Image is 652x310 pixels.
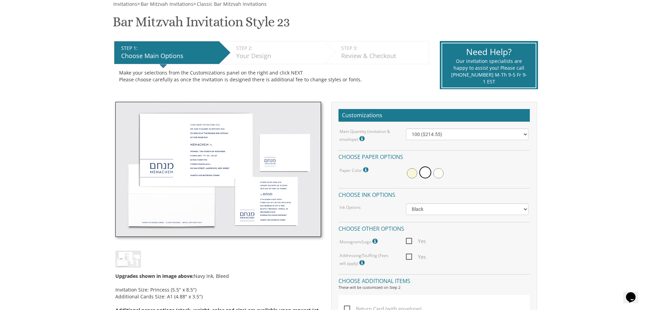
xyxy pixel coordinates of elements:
h4: Choose additional items [338,274,530,286]
span: > [137,1,193,7]
div: Make your selections from the Customizations panel on the right and click NEXT Please choose care... [119,69,424,83]
label: Addressing/Stuffing (Fees will apply) [340,253,396,267]
span: Yes [406,253,426,261]
div: STEP 3: [341,45,425,52]
h4: Choose other options [338,222,530,234]
label: Monogram/Logo [340,237,379,246]
h2: Customizations [338,109,530,122]
div: STEP 2: [236,45,321,52]
iframe: chat widget [623,283,645,303]
h1: Bar Mitzvah Invitation Style 23 [113,14,290,35]
span: Yes [406,237,426,245]
div: Review & Checkout [341,52,425,60]
img: bminv-thumb-23.jpg [115,102,321,237]
a: Classic Bar Mitzvah Invitations [196,1,267,7]
h4: Choose ink options [338,188,530,200]
span: Upgrades shown in image above: [115,273,194,279]
div: Need Help? [451,46,527,58]
a: Invitations [113,1,137,7]
div: Your Design [236,52,321,60]
label: Main Quantity (invitation & envelope) [340,129,396,143]
span: > [193,1,267,7]
a: Bar Mitzvah Invitations [140,1,193,7]
span: Bar Mitzvah Invitations [141,1,193,7]
div: Our invitation specialists are happy to assist you! Please call [PHONE_NUMBER] M-Th 9-5 Fr 9-1 EST [451,58,527,85]
div: These will be customized on Step 2 [338,285,530,290]
span: Classic Bar Mitzvah Invitations [197,1,267,7]
label: Paper Color [340,165,370,174]
img: bminv-thumb-23.jpg [115,251,141,267]
h4: Choose paper options [338,150,530,162]
label: Ink Options [340,204,361,210]
div: Choose Main Options [121,52,216,60]
div: STEP 1: [121,45,216,52]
